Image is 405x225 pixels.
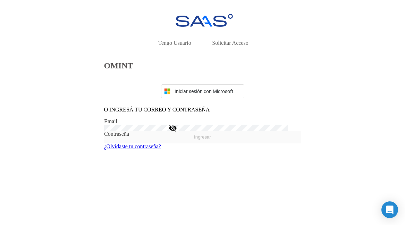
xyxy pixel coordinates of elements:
[212,40,248,46] div: Solicitar Acceso
[381,201,398,218] div: Open Intercom Messenger
[158,40,191,46] div: Tengo Usuario
[194,134,211,140] span: Ingresar
[104,131,301,143] button: Ingresar
[104,143,161,149] a: ¿Olvidaste tu contraseña?
[104,107,301,113] p: O INGRESÁ TU CORREO Y CONTRASEÑA
[104,61,301,70] h3: OMINT
[173,89,241,94] span: Iniciar sesión con Microsoft
[161,84,244,98] button: Iniciar sesión con Microsoft
[169,124,177,132] mat-icon: visibility_off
